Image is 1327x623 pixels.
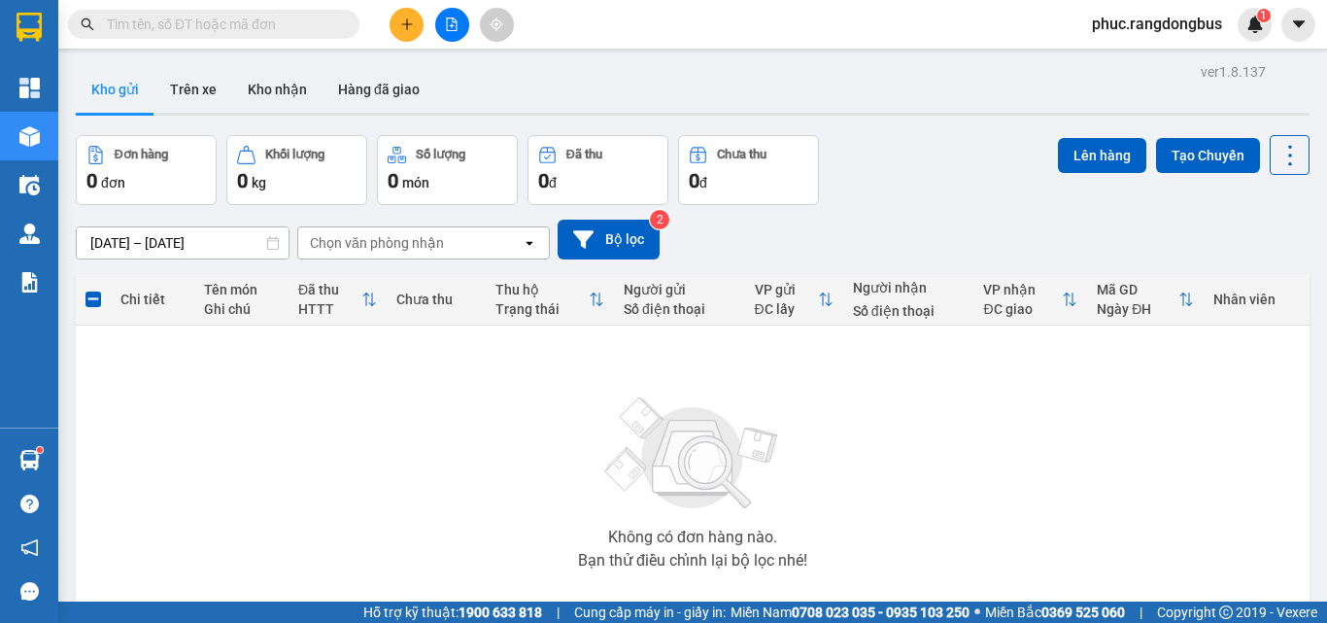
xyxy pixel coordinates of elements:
[101,175,125,190] span: đơn
[574,602,726,623] span: Cung cấp máy in - giấy in:
[17,13,42,42] img: logo-vxr
[624,282,735,297] div: Người gửi
[377,135,518,205] button: Số lượng0món
[566,148,602,161] div: Đã thu
[77,227,289,259] input: Select a date range.
[1087,274,1204,326] th: Toggle SortBy
[853,303,965,319] div: Số điện thoại
[1076,12,1238,36] span: phuc.rangdongbus
[731,602,970,623] span: Miền Nam
[81,17,94,31] span: search
[983,301,1062,317] div: ĐC giao
[595,386,790,522] img: svg+xml;base64,PHN2ZyBjbGFzcz0ibGlzdC1wbHVnX19zdmciIHhtbG5zPSJodHRwOi8vd3d3LnczLm9yZy8yMDAwL3N2Zy...
[578,553,807,569] div: Bạn thử điều chỉnh lại bộ lọc nhé!
[388,169,398,192] span: 0
[363,602,542,623] span: Hỗ trợ kỹ thuật:
[265,148,324,161] div: Khối lượng
[310,233,444,253] div: Chọn văn phòng nhận
[19,175,40,195] img: warehouse-icon
[1246,16,1264,33] img: icon-new-feature
[20,538,39,557] span: notification
[416,148,465,161] div: Số lượng
[76,135,217,205] button: Đơn hàng0đơn
[1140,602,1142,623] span: |
[204,282,279,297] div: Tên món
[745,274,843,326] th: Toggle SortBy
[853,280,965,295] div: Người nhận
[390,8,424,42] button: plus
[985,602,1125,623] span: Miền Bắc
[298,301,361,317] div: HTTT
[557,602,560,623] span: |
[558,220,660,260] button: Bộ lọc
[717,148,766,161] div: Chưa thu
[298,282,361,297] div: Đã thu
[226,135,367,205] button: Khối lượng0kg
[19,126,40,147] img: warehouse-icon
[755,301,818,317] div: ĐC lấy
[1257,9,1271,22] sup: 1
[699,175,707,190] span: đ
[1058,138,1146,173] button: Lên hàng
[20,495,39,513] span: question-circle
[435,8,469,42] button: file-add
[974,608,980,616] span: ⚪️
[459,605,542,620] strong: 1900 633 818
[115,148,168,161] div: Đơn hàng
[1097,282,1178,297] div: Mã GD
[19,78,40,98] img: dashboard-icon
[1281,8,1315,42] button: caret-down
[490,17,503,31] span: aim
[755,282,818,297] div: VP gửi
[120,292,185,307] div: Chi tiết
[19,272,40,293] img: solution-icon
[538,169,549,192] span: 0
[527,135,668,205] button: Đã thu0đ
[232,66,323,113] button: Kho nhận
[1097,301,1178,317] div: Ngày ĐH
[19,450,40,470] img: warehouse-icon
[1260,9,1267,22] span: 1
[1290,16,1308,33] span: caret-down
[76,66,154,113] button: Kho gửi
[608,530,777,545] div: Không có đơn hàng nào.
[237,169,248,192] span: 0
[973,274,1087,326] th: Toggle SortBy
[204,301,279,317] div: Ghi chú
[689,169,699,192] span: 0
[522,235,537,251] svg: open
[396,292,475,307] div: Chưa thu
[1219,606,1233,619] span: copyright
[20,582,39,601] span: message
[480,8,514,42] button: aim
[1156,138,1260,173] button: Tạo Chuyến
[402,175,429,190] span: món
[624,301,735,317] div: Số điện thoại
[154,66,232,113] button: Trên xe
[1201,61,1266,83] div: ver 1.8.137
[792,605,970,620] strong: 0708 023 035 - 0935 103 250
[86,169,97,192] span: 0
[678,135,819,205] button: Chưa thu0đ
[400,17,414,31] span: plus
[1041,605,1125,620] strong: 0369 525 060
[495,301,589,317] div: Trạng thái
[650,210,669,229] sup: 2
[495,282,589,297] div: Thu hộ
[107,14,336,35] input: Tìm tên, số ĐT hoặc mã đơn
[549,175,557,190] span: đ
[323,66,435,113] button: Hàng đã giao
[486,274,614,326] th: Toggle SortBy
[37,447,43,453] sup: 1
[1213,292,1300,307] div: Nhân viên
[252,175,266,190] span: kg
[445,17,459,31] span: file-add
[289,274,387,326] th: Toggle SortBy
[19,224,40,244] img: warehouse-icon
[983,282,1062,297] div: VP nhận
